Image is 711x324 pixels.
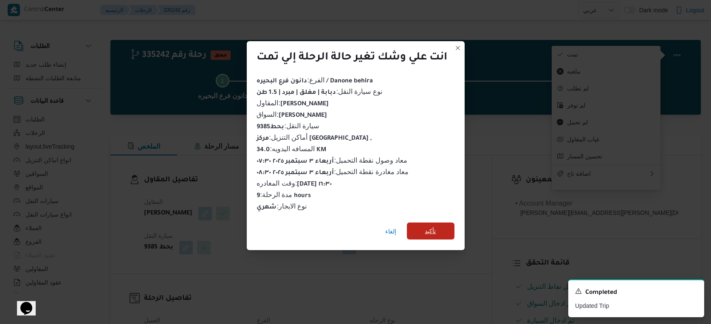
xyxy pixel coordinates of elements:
b: بحط9385 [257,124,285,131]
span: إلغاء [386,226,397,237]
span: وقت المغادره : [257,180,332,187]
span: المقاول : [257,99,329,107]
div: Notification [575,287,697,298]
b: أربعاء ٣ سبتمبر ٢٠٢٥ ٠٧:٣٠ [257,158,334,165]
button: إلغاء [382,223,400,240]
iframe: chat widget [8,290,36,316]
span: تأكيد [425,226,436,236]
b: 34.0 KM [257,147,327,154]
b: مركز [GEOGRAPHIC_DATA] , [257,135,372,142]
b: شهري [257,204,277,211]
b: [DATE] ١٦:٣٠ [297,181,332,188]
b: دانون فرع البحيره / Danone behira [257,78,373,85]
span: Completed [585,288,617,298]
span: نوع الايجار : [257,203,307,210]
button: Closes this modal window [453,43,463,53]
span: معاد مغادرة نقطة التحميل : [257,168,409,175]
span: الفرع : [257,76,373,84]
b: 9 hours [257,193,311,200]
div: انت علي وشك تغير حالة الرحلة إلي تمت [257,51,448,65]
span: مدة الرحلة : [257,191,311,198]
span: سيارة النقل : [257,122,319,130]
b: أربعاء ٣ سبتمبر ٢٠٢٥ ٠٨:٣٠ [257,170,334,177]
button: تأكيد [407,223,454,239]
span: السواق : [257,111,327,118]
b: دبابة | مغلق | مبرد | 1.5 طن [257,90,336,96]
span: المسافه اليدويه : [257,145,327,152]
b: [PERSON_NAME] [279,113,327,119]
span: نوع سيارة النقل : [257,88,382,95]
p: Updated Trip [575,301,697,310]
span: أماكن التنزيل : [257,134,372,141]
span: معاد وصول نقطة التحميل : [257,157,408,164]
b: [PERSON_NAME] [280,101,329,108]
